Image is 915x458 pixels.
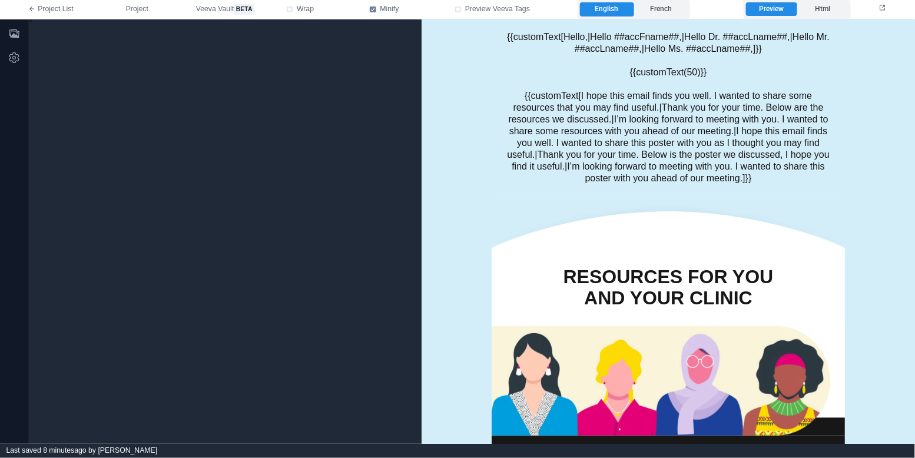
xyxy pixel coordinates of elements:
[422,19,915,444] iframe: preview
[634,2,688,16] label: French
[380,4,399,15] span: Minify
[126,4,148,15] span: Project
[746,2,797,16] label: Preview
[580,2,634,16] label: English
[797,2,848,16] label: Html
[297,4,314,15] span: Wrap
[465,4,530,15] span: Preview Veeva Tags
[234,4,254,15] span: beta
[196,4,254,15] span: Veeva Vault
